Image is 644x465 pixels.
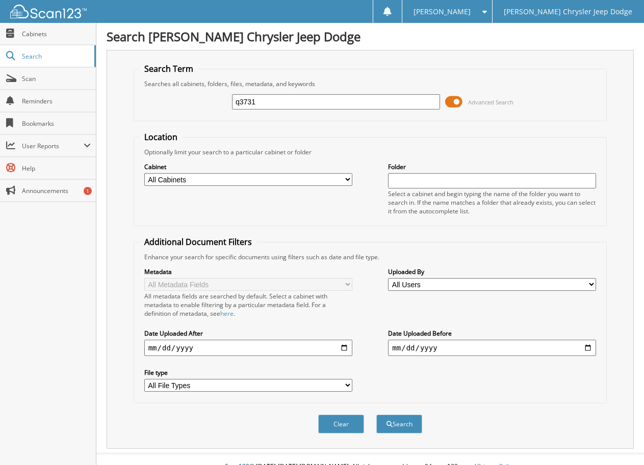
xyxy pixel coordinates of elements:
label: Folder [388,162,596,171]
span: [PERSON_NAME] Chrysler Jeep Dodge [504,9,632,15]
label: Cabinet [144,162,352,171]
div: 1 [84,187,92,195]
div: Optionally limit your search to a particular cabinet or folder [139,148,602,156]
a: here [220,309,234,318]
span: Announcements [22,186,91,195]
input: start [144,340,352,356]
input: end [388,340,596,356]
label: Date Uploaded After [144,329,352,338]
img: scan123-logo-white.svg [10,5,87,18]
span: Search [22,52,89,61]
div: All metadata fields are searched by default. Select a cabinet with metadata to enable filtering b... [144,292,352,318]
span: Cabinets [22,30,91,38]
span: Scan [22,74,91,83]
span: Reminders [22,97,91,105]
label: Date Uploaded Before [388,329,596,338]
legend: Search Term [139,63,198,74]
button: Search [376,415,422,433]
label: Uploaded By [388,267,596,276]
span: [PERSON_NAME] [414,9,471,15]
span: Bookmarks [22,119,91,128]
legend: Location [139,131,183,143]
span: Advanced Search [468,98,513,106]
h1: Search [PERSON_NAME] Chrysler Jeep Dodge [107,28,634,45]
span: Help [22,164,91,173]
legend: Additional Document Filters [139,236,257,248]
div: Searches all cabinets, folders, files, metadata, and keywords [139,79,602,88]
label: Metadata [144,267,352,276]
div: Select a cabinet and begin typing the name of the folder you want to search in. If the name match... [388,189,596,215]
button: Clear [318,415,364,433]
div: Enhance your search for specific documents using filters such as date and file type. [139,253,602,261]
label: File type [144,368,352,377]
span: User Reports [22,142,84,150]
